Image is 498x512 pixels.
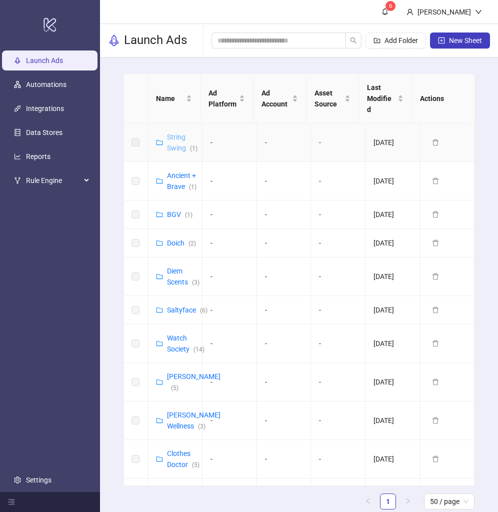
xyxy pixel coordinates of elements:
[365,257,420,296] td: [DATE]
[432,211,439,218] span: delete
[167,210,192,218] a: BGV(1)
[156,378,163,385] span: folder
[311,229,365,257] td: -
[202,401,257,440] td: -
[108,34,120,46] span: rocket
[26,476,51,484] a: Settings
[257,324,311,363] td: -
[424,493,474,509] div: Page Size
[257,257,311,296] td: -
[202,200,257,229] td: -
[400,493,416,509] button: right
[26,152,50,160] a: Reports
[380,494,395,509] a: 1
[202,257,257,296] td: -
[200,307,207,314] span: ( 6 )
[171,384,178,391] span: ( 5 )
[432,239,439,246] span: delete
[438,37,445,44] span: plus-square
[26,128,62,136] a: Data Stores
[365,498,371,504] span: left
[400,493,416,509] li: Next Page
[167,334,204,353] a: Watch Society(14)
[257,200,311,229] td: -
[385,1,395,11] sup: 6
[188,240,196,247] span: ( 2 )
[432,273,439,280] span: delete
[167,133,197,152] a: String Swing(1)
[167,171,196,190] a: Ancient + Brave(1)
[257,123,311,162] td: -
[167,306,207,314] a: Saltyface(6)
[430,494,468,509] span: 50 / page
[124,32,187,48] h3: Launch Ads
[189,183,196,190] span: ( 1 )
[405,498,411,504] span: right
[202,229,257,257] td: -
[311,162,365,200] td: -
[413,6,475,17] div: [PERSON_NAME]
[192,279,199,286] span: ( 3 )
[432,306,439,313] span: delete
[406,8,413,15] span: user
[365,123,420,162] td: [DATE]
[167,411,220,430] a: [PERSON_NAME] Wellness(3)
[190,145,197,152] span: ( 1 )
[202,123,257,162] td: -
[365,32,426,48] button: Add Folder
[381,8,388,15] span: bell
[432,340,439,347] span: delete
[202,324,257,363] td: -
[193,346,204,353] span: ( 14 )
[475,8,482,15] span: down
[198,423,205,430] span: ( 3 )
[350,37,357,44] span: search
[26,104,64,112] a: Integrations
[167,267,199,286] a: Diem Scents(3)
[156,239,163,246] span: folder
[167,449,199,468] a: Clothes Doctor(5)
[26,170,81,190] span: Rule Engine
[365,200,420,229] td: [DATE]
[156,306,163,313] span: folder
[389,2,392,9] span: 6
[311,363,365,401] td: -
[365,440,420,478] td: [DATE]
[26,80,66,88] a: Automations
[261,87,290,109] span: Ad Account
[202,162,257,200] td: -
[432,177,439,184] span: delete
[311,200,365,229] td: -
[365,162,420,200] td: [DATE]
[384,36,418,44] span: Add Folder
[412,74,465,123] th: Actions
[200,74,253,123] th: Ad Platform
[306,74,359,123] th: Asset Source
[365,363,420,401] td: [DATE]
[148,74,201,123] th: Name
[365,296,420,324] td: [DATE]
[26,56,63,64] a: Launch Ads
[257,440,311,478] td: -
[257,401,311,440] td: -
[311,296,365,324] td: -
[314,87,343,109] span: Asset Source
[156,139,163,146] span: folder
[257,162,311,200] td: -
[208,87,237,109] span: Ad Platform
[156,417,163,424] span: folder
[311,401,365,440] td: -
[14,177,21,184] span: fork
[156,340,163,347] span: folder
[432,455,439,462] span: delete
[202,440,257,478] td: -
[156,211,163,218] span: folder
[432,417,439,424] span: delete
[311,257,365,296] td: -
[365,324,420,363] td: [DATE]
[257,229,311,257] td: -
[430,32,490,48] button: New Sheet
[311,123,365,162] td: -
[365,229,420,257] td: [DATE]
[360,493,376,509] button: left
